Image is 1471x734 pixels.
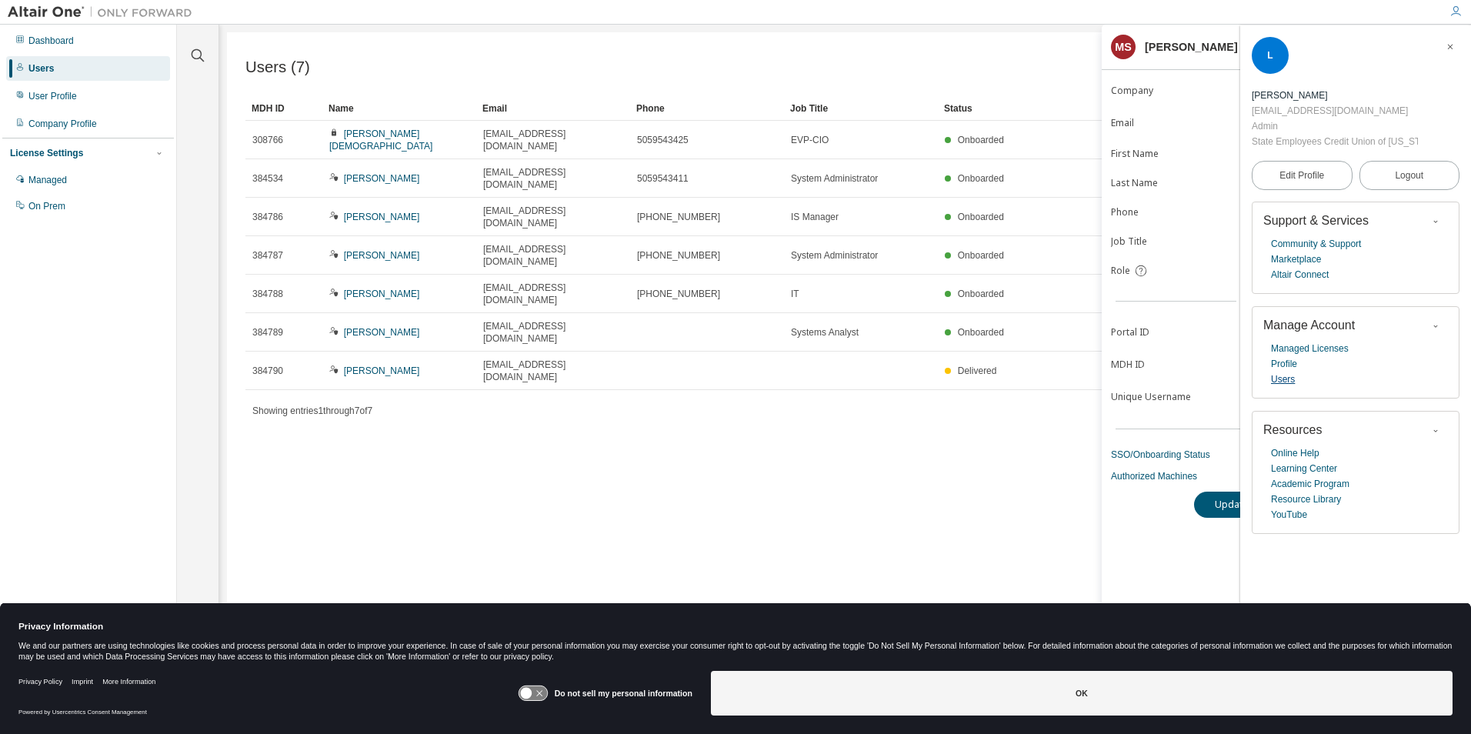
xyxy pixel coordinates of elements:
[791,249,878,262] span: System Administrator
[1271,461,1337,476] a: Learning Center
[28,118,97,130] div: Company Profile
[329,96,470,121] div: Name
[791,288,799,300] span: IT
[958,212,1004,222] span: Onboarded
[944,96,1365,121] div: Status
[1252,134,1418,149] div: State Employees Credit Union of [US_STATE]
[28,174,67,186] div: Managed
[344,212,420,222] a: [PERSON_NAME]
[1252,103,1418,118] div: [EMAIL_ADDRESS][DOMAIN_NAME]
[791,172,878,185] span: System Administrator
[958,173,1004,184] span: Onboarded
[1111,177,1251,189] label: Last Name
[1279,169,1324,182] span: Edit Profile
[252,134,283,146] span: 308766
[28,35,74,47] div: Dashboard
[637,288,720,300] span: [PHONE_NUMBER]
[1271,445,1319,461] a: Online Help
[791,326,859,339] span: Systems Analyst
[1111,449,1462,461] a: SSO/Onboarding Status
[1271,356,1297,372] a: Profile
[483,128,623,152] span: [EMAIL_ADDRESS][DOMAIN_NAME]
[483,359,623,383] span: [EMAIL_ADDRESS][DOMAIN_NAME]
[28,90,77,102] div: User Profile
[791,211,839,223] span: IS Manager
[344,250,420,261] a: [PERSON_NAME]
[1111,326,1251,339] label: Portal ID
[1395,168,1423,183] span: Logout
[483,205,623,229] span: [EMAIL_ADDRESS][DOMAIN_NAME]
[1271,492,1341,507] a: Resource Library
[636,96,778,121] div: Phone
[1111,235,1251,248] label: Job Title
[637,249,720,262] span: [PHONE_NUMBER]
[1263,214,1369,227] span: Support & Services
[344,289,420,299] a: [PERSON_NAME]
[28,62,54,75] div: Users
[252,172,283,185] span: 384534
[1263,423,1322,436] span: Resources
[637,211,720,223] span: [PHONE_NUMBER]
[1111,35,1136,59] div: MS
[8,5,200,20] img: Altair One
[1111,148,1251,160] label: First Name
[1271,507,1307,522] a: YouTube
[252,96,316,121] div: MDH ID
[958,135,1004,145] span: Onboarded
[1111,117,1251,129] label: Email
[958,327,1004,338] span: Onboarded
[1252,161,1353,190] a: Edit Profile
[28,200,65,212] div: On Prem
[1271,267,1329,282] a: Altair Connect
[483,320,623,345] span: [EMAIL_ADDRESS][DOMAIN_NAME]
[1267,50,1273,61] span: L
[252,288,283,300] span: 384788
[1111,206,1251,219] label: Phone
[1111,470,1462,482] a: Authorized Machines
[1359,161,1460,190] button: Logout
[1111,391,1251,403] label: Unique Username
[1111,265,1130,277] span: Role
[252,405,372,416] span: Showing entries 1 through 7 of 7
[344,173,420,184] a: [PERSON_NAME]
[1252,118,1418,134] div: Admin
[329,128,432,152] a: [PERSON_NAME][DEMOGRAPHIC_DATA]
[344,365,420,376] a: [PERSON_NAME]
[1271,341,1349,356] a: Managed Licenses
[1111,85,1251,97] label: Company
[483,166,623,191] span: [EMAIL_ADDRESS][DOMAIN_NAME]
[791,134,829,146] span: EVP-CIO
[252,365,283,377] span: 384790
[482,96,624,121] div: Email
[1271,372,1295,387] a: Users
[1145,41,1238,53] div: [PERSON_NAME]
[958,289,1004,299] span: Onboarded
[252,249,283,262] span: 384787
[1271,476,1349,492] a: Academic Program
[1252,88,1418,103] div: Linda Zamora
[344,327,420,338] a: [PERSON_NAME]
[245,58,310,76] span: Users (7)
[790,96,932,121] div: Job Title
[483,243,623,268] span: [EMAIL_ADDRESS][DOMAIN_NAME]
[252,326,283,339] span: 384789
[637,172,689,185] span: 5059543411
[1271,236,1361,252] a: Community & Support
[10,147,83,159] div: License Settings
[252,211,283,223] span: 384786
[1271,252,1321,267] a: Marketplace
[958,250,1004,261] span: Onboarded
[483,282,623,306] span: [EMAIL_ADDRESS][DOMAIN_NAME]
[958,365,997,376] span: Delivered
[1194,492,1268,518] button: Update
[1263,319,1355,332] span: Manage Account
[1111,359,1251,371] label: MDH ID
[637,134,689,146] span: 5059543425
